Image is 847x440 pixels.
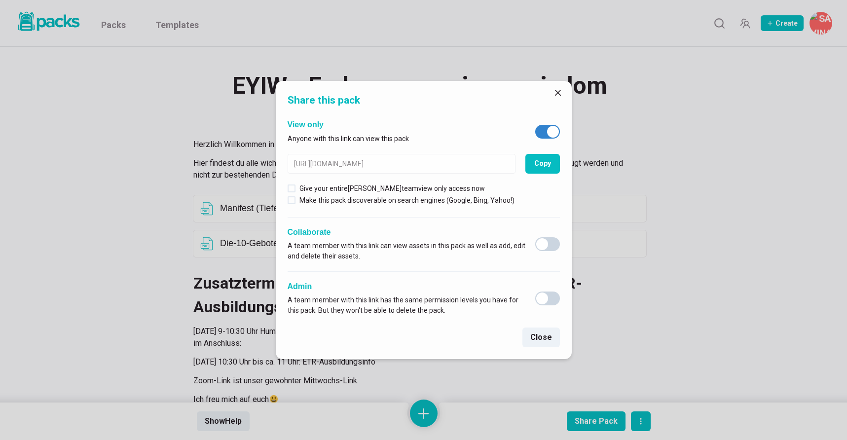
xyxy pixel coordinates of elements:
[299,195,515,206] p: Make this pack discoverable on search engines (Google, Bing, Yahoo!)
[288,295,525,316] p: A team member with this link has the same permission levels you have for this pack. But they won'...
[288,134,409,144] p: Anyone with this link can view this pack
[525,154,560,174] button: Copy
[288,120,409,129] h2: View only
[276,81,572,116] header: Share this pack
[299,183,485,194] p: Give your entire [PERSON_NAME] team view only access now
[288,241,525,261] p: A team member with this link can view assets in this pack as well as add, edit and delete their a...
[288,227,525,237] h2: Collaborate
[522,328,560,347] button: Close
[288,282,525,291] h2: Admin
[550,85,566,101] button: Close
